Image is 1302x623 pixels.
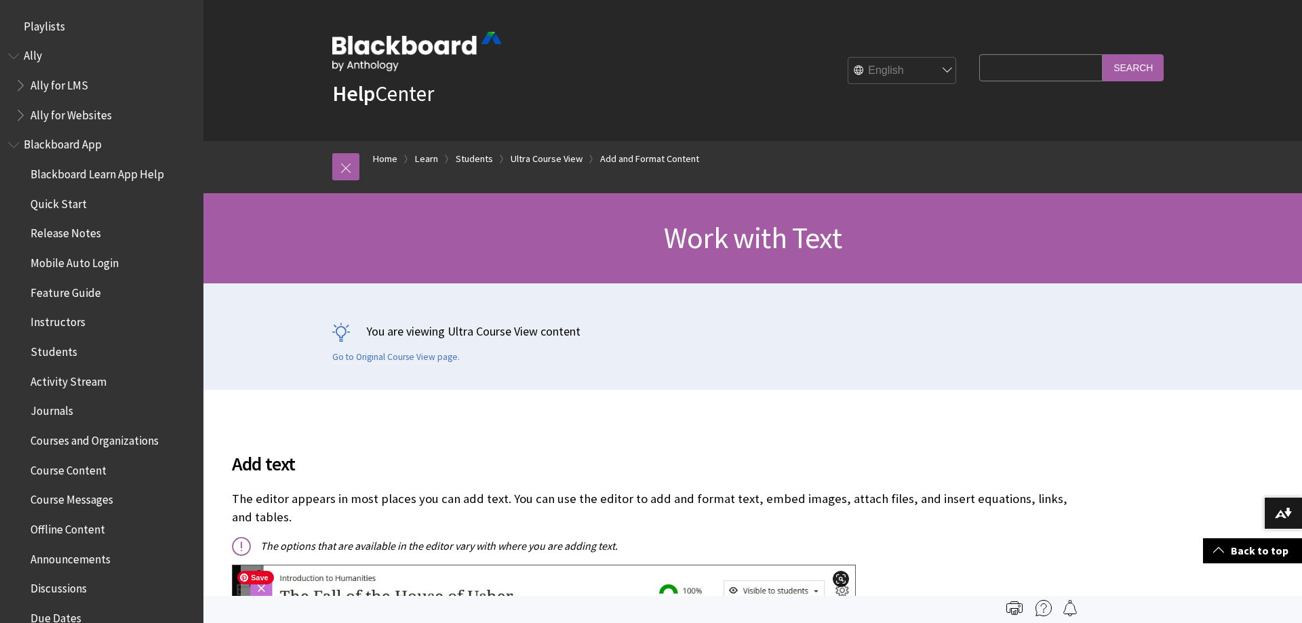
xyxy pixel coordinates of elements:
[31,193,87,211] span: Quick Start
[232,490,1073,525] p: The editor appears in most places you can add text. You can use the editor to add and format text...
[31,489,113,507] span: Course Messages
[31,370,106,388] span: Activity Stream
[332,80,375,107] strong: Help
[31,104,112,122] span: Ally for Websites
[31,222,101,241] span: Release Notes
[664,219,842,256] span: Work with Text
[332,80,434,107] a: HelpCenter
[31,518,105,536] span: Offline Content
[332,323,1173,340] p: You are viewing Ultra Course View content
[24,15,65,33] span: Playlists
[1103,54,1164,81] input: Search
[237,571,274,584] span: Save
[31,74,88,92] span: Ally for LMS
[31,311,85,329] span: Instructors
[848,57,957,84] select: Site Language Selector
[600,150,699,167] a: Add and Format Content
[24,45,42,63] span: Ally
[415,150,438,167] a: Learn
[31,340,77,359] span: Students
[8,15,195,38] nav: Book outline for Playlists
[373,150,397,167] a: Home
[31,281,101,300] span: Feature Guide
[1035,600,1052,616] img: More help
[31,459,106,477] span: Course Content
[232,449,1073,478] span: Add text
[24,134,102,152] span: Blackboard App
[31,252,119,270] span: Mobile Auto Login
[31,429,159,447] span: Courses and Organizations
[232,538,1073,553] p: The options that are available in the editor vary with where you are adding text.
[31,577,87,595] span: Discussions
[332,32,502,71] img: Blackboard by Anthology
[1203,538,1302,563] a: Back to top
[1006,600,1023,616] img: Print
[31,163,164,181] span: Blackboard Learn App Help
[8,45,195,127] nav: Book outline for Anthology Ally Help
[456,150,493,167] a: Students
[511,150,583,167] a: Ultra Course View
[31,548,111,566] span: Announcements
[332,351,460,363] a: Go to Original Course View page.
[1062,600,1078,616] img: Follow this page
[31,400,73,418] span: Journals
